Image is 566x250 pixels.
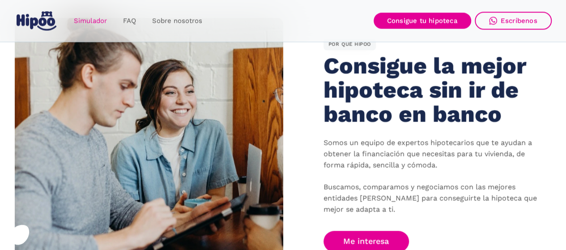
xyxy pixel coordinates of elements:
[15,8,59,34] a: home
[323,54,530,126] h2: Consigue la mejor hipoteca sin ir de banco en banco
[501,17,537,25] div: Escríbenos
[374,13,471,29] a: Consigue tu hipoteca
[475,12,552,30] a: Escríbenos
[115,13,144,30] a: FAQ
[144,13,210,30] a: Sobre nosotros
[66,13,115,30] a: Simulador
[323,137,538,215] p: Somos un equipo de expertos hipotecarios que te ayudan a obtener la financiación que necesitas pa...
[323,39,376,51] div: POR QUÉ HIPOO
